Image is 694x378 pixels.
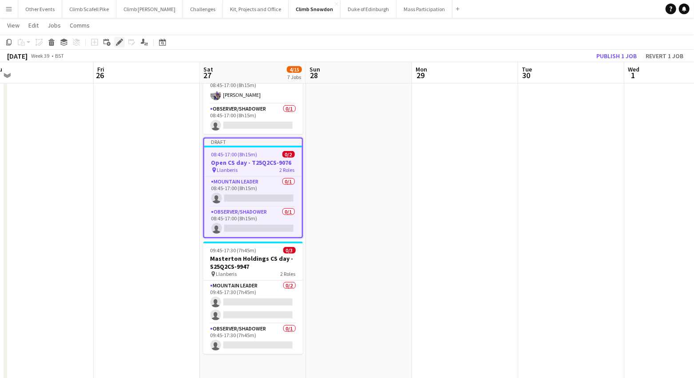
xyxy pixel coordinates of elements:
[116,0,183,18] button: Climb [PERSON_NAME]
[416,65,427,73] span: Mon
[96,70,104,80] span: 26
[66,20,93,31] a: Comms
[397,0,452,18] button: Mass Participation
[203,65,213,73] span: Sat
[216,271,237,277] span: Llanberis
[62,0,116,18] button: Climb Scafell Pike
[414,70,427,80] span: 29
[627,70,639,80] span: 1
[203,281,303,324] app-card-role: Mountain Leader0/209:45-17:30 (7h45m)
[48,21,61,29] span: Jobs
[28,21,39,29] span: Edit
[203,242,303,354] app-job-card: 09:45-17:30 (7h45m)0/3Masterton Holdings CS day - S25Q2CS-9947 Llanberis2 RolesMountain Leader0/2...
[183,0,223,18] button: Challenges
[593,50,640,62] button: Publish 1 job
[211,151,258,158] span: 08:45-17:00 (8h15m)
[308,70,320,80] span: 28
[25,20,42,31] a: Edit
[280,167,295,173] span: 2 Roles
[203,104,303,134] app-card-role: Observer/Shadower0/108:45-17:00 (8h15m)
[283,247,296,254] span: 0/3
[289,0,341,18] button: Climb Snowdon
[55,52,64,59] div: BST
[341,0,397,18] button: Duke of Edinburgh
[217,167,238,173] span: Llanberis
[223,0,289,18] button: Kit, Projects and Office
[203,255,303,271] h3: Masterton Holdings CS day - S25Q2CS-9947
[309,65,320,73] span: Sun
[18,0,62,18] button: Other Events
[210,247,257,254] span: 09:45-17:30 (7h45m)
[202,70,213,80] span: 27
[4,20,23,31] a: View
[7,21,20,29] span: View
[642,50,687,62] button: Revert 1 job
[44,20,64,31] a: Jobs
[29,52,52,59] span: Week 39
[97,65,104,73] span: Fri
[281,271,296,277] span: 2 Roles
[204,207,302,237] app-card-role: Observer/Shadower0/108:45-17:00 (8h15m)
[287,74,301,80] div: 7 Jobs
[282,151,295,158] span: 0/2
[203,324,303,354] app-card-role: Observer/Shadower0/109:45-17:30 (7h45m)
[203,74,303,104] app-card-role: Mountain Leader1/108:45-17:00 (8h15m)[PERSON_NAME]
[204,139,302,146] div: Draft
[628,65,639,73] span: Wed
[203,138,303,238] app-job-card: Draft08:45-17:00 (8h15m)0/2Open CS day - T25Q2CS-9076 Llanberis2 RolesMountain Leader0/108:45-17:...
[522,65,532,73] span: Tue
[287,66,302,73] span: 4/15
[204,159,302,167] h3: Open CS day - T25Q2CS-9076
[204,177,302,207] app-card-role: Mountain Leader0/108:45-17:00 (8h15m)
[7,52,28,60] div: [DATE]
[520,70,532,80] span: 30
[203,35,303,134] app-job-card: 08:45-17:00 (8h15m)1/2[PERSON_NAME] CS day - T25Q2CS-9778 Llanberis2 RolesMountain Leader1/108:45...
[70,21,90,29] span: Comms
